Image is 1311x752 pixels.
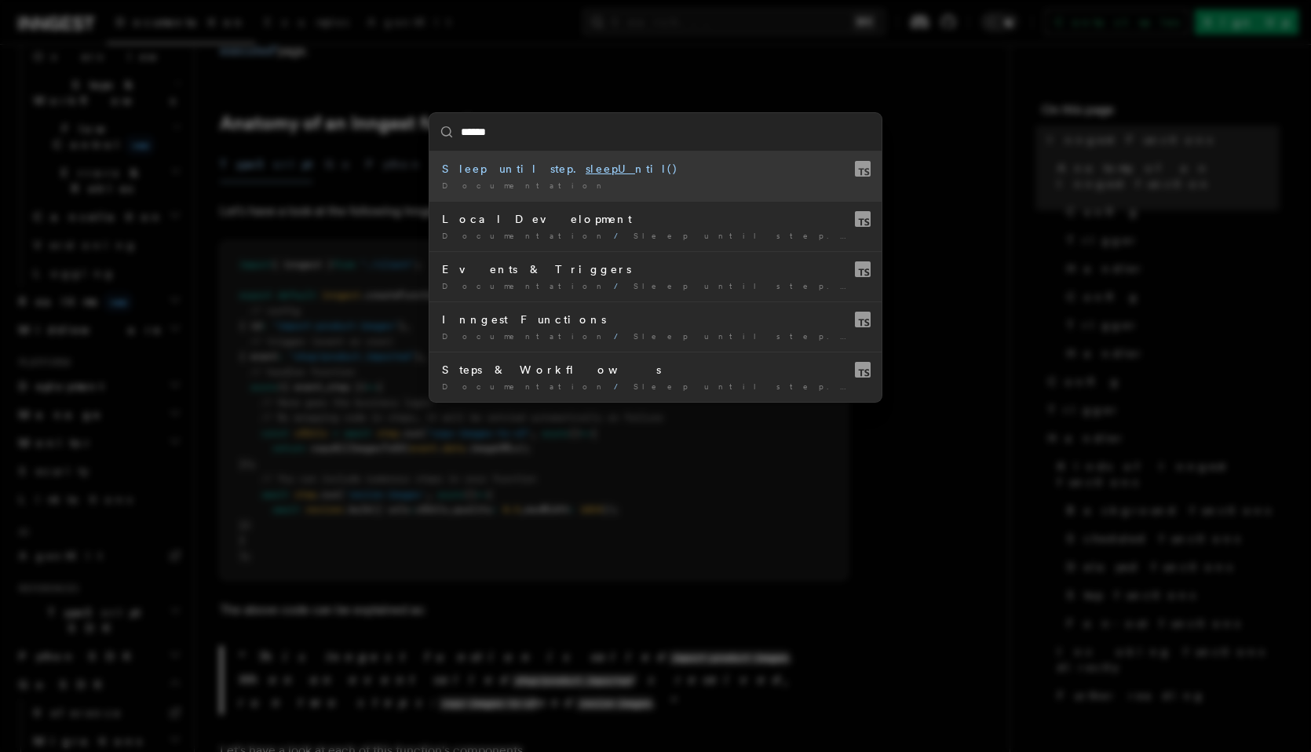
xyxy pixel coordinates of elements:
div: Steps & Workflows [442,362,869,378]
span: Documentation [442,381,608,391]
span: / [614,381,627,391]
span: Sleep until step. ntil() [634,331,978,341]
div: Local Development [442,211,869,227]
span: Documentation [442,331,608,341]
span: Sleep until step. ntil() [634,231,978,240]
span: / [614,331,627,341]
span: Documentation [442,281,608,290]
div: Events & Triggers [442,261,869,277]
span: Documentation [442,181,608,190]
mark: sleepU [586,162,635,175]
span: Sleep until step. ntil() [634,381,978,391]
div: Inngest Functions [442,312,869,327]
span: / [614,281,627,290]
div: Sleep until step. ntil() [442,161,869,177]
span: Sleep until step. ntil() [634,281,978,290]
span: Documentation [442,231,608,240]
span: / [614,231,627,240]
